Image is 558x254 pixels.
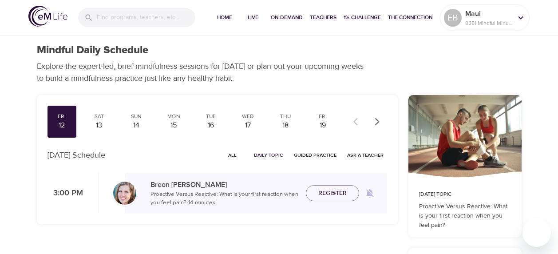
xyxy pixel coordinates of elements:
[344,13,381,22] span: 1% Challenge
[444,9,462,27] div: EB
[388,13,432,22] span: The Connection
[242,13,264,22] span: Live
[359,183,380,204] span: Remind me when a class goes live every Friday at 3:00 PM
[200,120,222,131] div: 16
[274,120,297,131] div: 18
[150,190,299,207] p: Proactive Versus Reactive: What is your first reaction when you feel pain? · 14 minutes
[125,120,147,131] div: 14
[200,113,222,120] div: Tue
[274,113,297,120] div: Thu
[37,60,370,84] p: Explore the expert-led, brief mindfulness sessions for [DATE] or plan out your upcoming weeks to ...
[214,13,235,22] span: Home
[97,8,195,27] input: Find programs, teachers, etc...
[271,13,303,22] span: On-Demand
[254,151,283,159] span: Daily Topic
[150,179,299,190] p: Breon [PERSON_NAME]
[47,187,83,199] p: 3:00 PM
[312,120,334,131] div: 19
[419,202,511,230] p: Proactive Versus Reactive: What is your first reaction when you feel pain?
[312,113,334,120] div: Fri
[162,120,185,131] div: 15
[237,120,259,131] div: 17
[125,113,147,120] div: Sun
[250,148,287,162] button: Daily Topic
[318,188,347,199] span: Register
[51,120,73,131] div: 12
[465,19,512,27] p: 8551 Mindful Minutes
[237,113,259,120] div: Wed
[113,182,136,205] img: Breon_Michel-min.jpg
[88,113,110,120] div: Sat
[419,190,511,198] p: [DATE] Topic
[310,13,336,22] span: Teachers
[37,44,148,57] h1: Mindful Daily Schedule
[522,218,551,247] iframe: Button to launch messaging window
[344,148,387,162] button: Ask a Teacher
[294,151,336,159] span: Guided Practice
[162,113,185,120] div: Mon
[306,185,359,202] button: Register
[347,151,384,159] span: Ask a Teacher
[465,8,512,19] p: Maui
[222,151,243,159] span: All
[88,120,110,131] div: 13
[218,148,247,162] button: All
[47,149,105,161] p: [DATE] Schedule
[290,148,340,162] button: Guided Practice
[51,113,73,120] div: Fri
[28,6,67,27] img: logo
